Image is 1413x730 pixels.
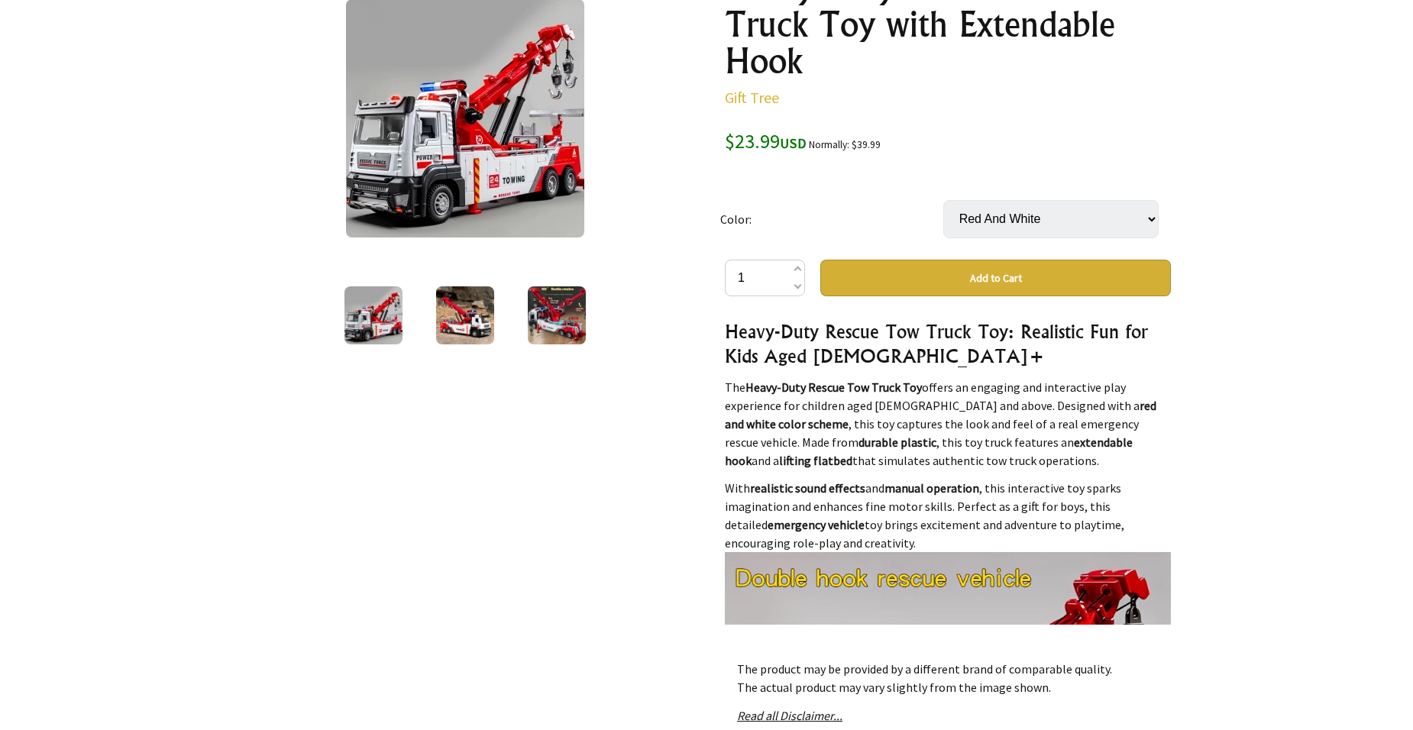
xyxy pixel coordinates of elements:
[528,286,586,344] img: Heavy-Duty Rescue Tow Truck Toy with Extendable Hook
[725,128,807,153] span: $23.99
[820,260,1171,296] button: Add to Cart
[725,434,1133,468] strong: extendable hook
[436,286,494,344] img: Heavy-Duty Rescue Tow Truck Toy with Extendable Hook
[737,708,842,723] a: Read all Disclaimer...
[809,138,881,151] small: Normally: $39.99
[344,286,403,344] img: Heavy-Duty Rescue Tow Truck Toy with Extendable Hook
[737,660,1159,696] p: The product may be provided by a different brand of comparable quality. The actual product may va...
[884,480,979,496] strong: manual operation
[725,378,1171,470] p: The offers an engaging and interactive play experience for children aged [DEMOGRAPHIC_DATA] and a...
[768,517,865,532] strong: emergency vehicle
[720,179,943,260] td: Color:
[745,380,922,395] strong: Heavy-Duty Rescue Tow Truck Toy
[750,480,865,496] strong: realistic sound effects
[725,319,1171,368] h3: Heavy-Duty Rescue Tow Truck Toy: Realistic Fun for Kids Aged [DEMOGRAPHIC_DATA]+
[858,434,936,450] strong: durable plastic
[780,134,807,152] span: USD
[725,88,779,107] a: Gift Tree
[779,453,852,468] strong: lifting flatbed
[725,398,1156,431] strong: red and white color scheme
